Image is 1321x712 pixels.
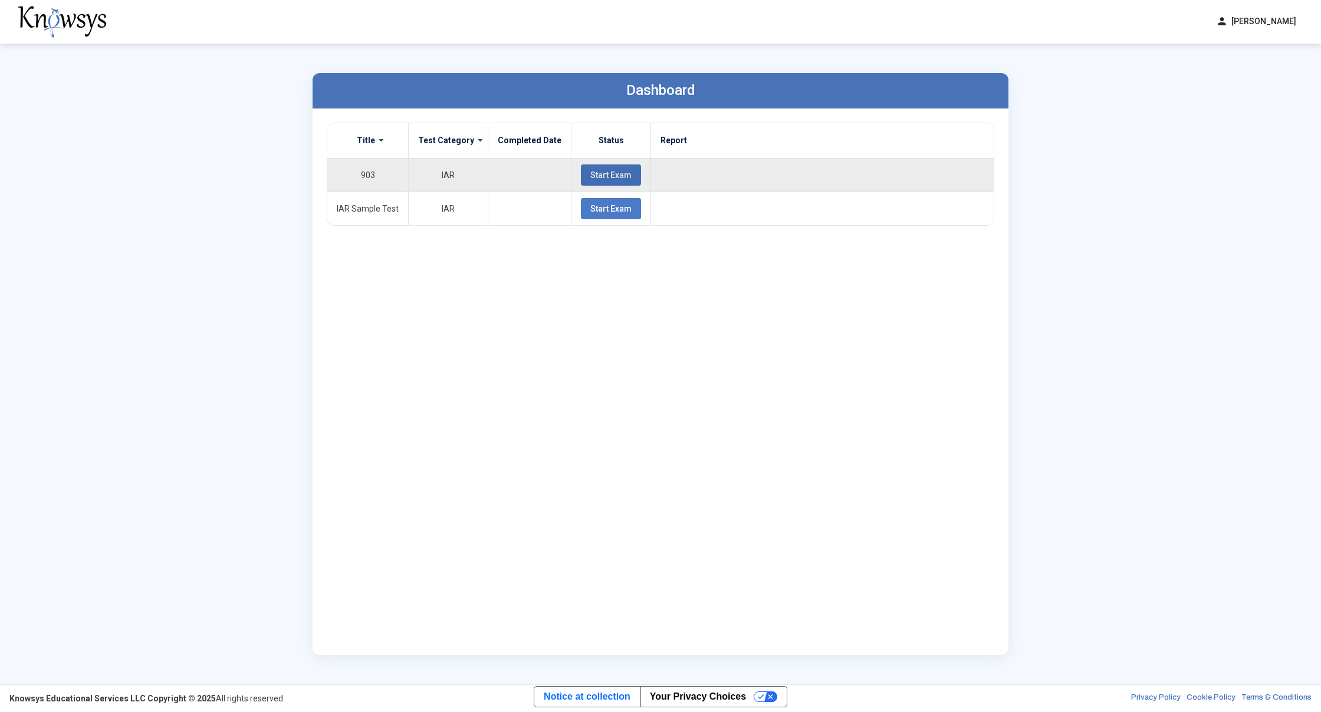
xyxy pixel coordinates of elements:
button: Start Exam [581,198,641,219]
label: Test Category [418,135,474,146]
button: Your Privacy Choices [640,687,787,707]
img: knowsys-logo.png [18,6,106,38]
strong: Knowsys Educational Services LLC Copyright © 2025 [9,694,216,703]
th: Report [651,123,994,159]
a: Cookie Policy [1187,693,1235,704]
td: IAR [409,192,488,225]
a: Terms & Conditions [1241,693,1312,704]
td: IAR Sample Test [327,192,409,225]
span: person [1216,15,1228,28]
a: Privacy Policy [1131,693,1181,704]
td: 903 [327,158,409,192]
button: Start Exam [581,164,641,186]
label: Title [357,135,375,146]
th: Status [571,123,651,159]
span: Start Exam [590,170,632,180]
div: All rights reserved. [9,693,285,704]
label: Dashboard [626,82,695,98]
td: IAR [409,158,488,192]
button: person[PERSON_NAME] [1209,12,1303,31]
label: Completed Date [498,135,561,146]
a: Notice at collection [534,687,640,707]
span: Start Exam [590,204,632,213]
